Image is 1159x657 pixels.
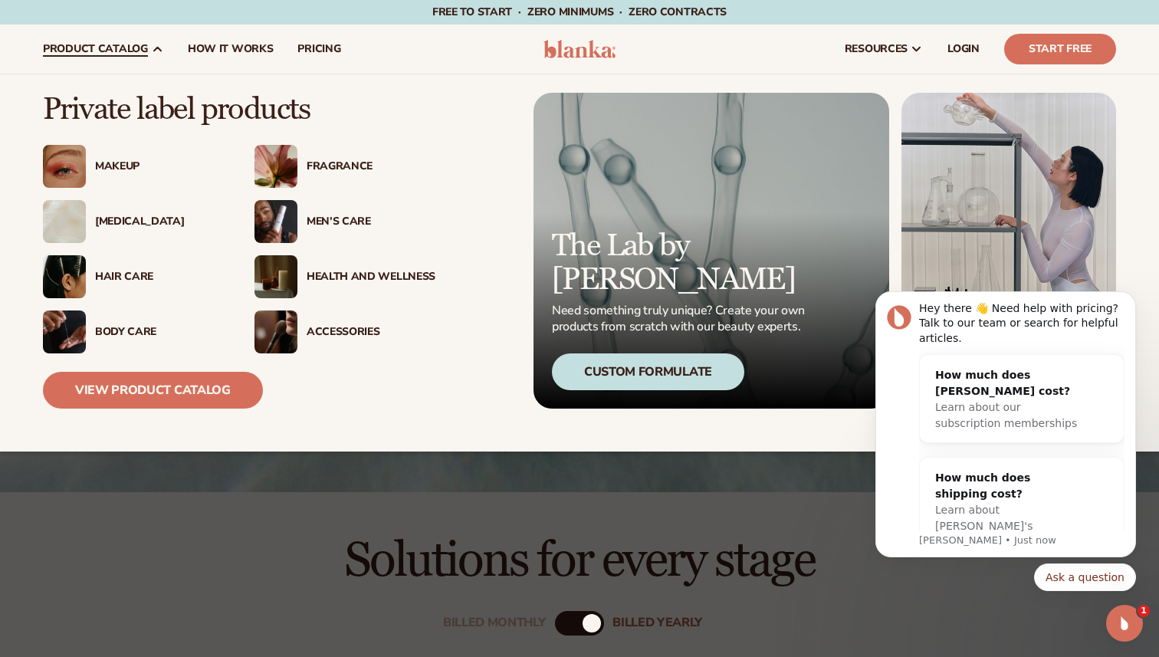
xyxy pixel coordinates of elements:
[43,200,224,243] a: Cream moisturizer swatch. [MEDICAL_DATA]
[176,25,286,74] a: How It Works
[254,145,297,188] img: Pink blooming flower.
[307,271,435,284] div: Health And Wellness
[95,271,224,284] div: Hair Care
[947,43,980,55] span: LOGIN
[254,200,297,243] img: Male holding moisturizer bottle.
[254,145,435,188] a: Pink blooming flower. Fragrance
[832,25,935,74] a: resources
[95,215,224,228] div: [MEDICAL_DATA]
[43,372,263,409] a: View Product Catalog
[254,310,297,353] img: Female with makeup brush.
[254,255,297,298] img: Candles and incense on table.
[297,43,340,55] span: pricing
[543,40,616,58] img: logo
[1004,34,1116,64] a: Start Free
[443,616,546,631] div: Billed Monthly
[43,255,224,298] a: Female hair pulled back with clips. Hair Care
[307,326,435,339] div: Accessories
[43,310,224,353] a: Male hand applying moisturizer. Body Care
[43,93,435,126] p: Private label products
[43,200,86,243] img: Cream moisturizer swatch.
[254,310,435,353] a: Female with makeup brush. Accessories
[188,43,274,55] span: How It Works
[43,145,86,188] img: Female with glitter eye makeup.
[552,303,809,335] p: Need something truly unique? Create your own products from scratch with our beauty experts.
[552,229,809,297] p: The Lab by [PERSON_NAME]
[43,43,148,55] span: product catalog
[612,616,702,631] div: billed Yearly
[534,93,889,409] a: Microscopic product formula. The Lab by [PERSON_NAME] Need something truly unique? Create your ow...
[95,326,224,339] div: Body Care
[901,93,1116,409] img: Female in lab with equipment.
[852,241,1159,616] iframe: Intercom notifications message
[552,353,744,390] div: Custom Formulate
[43,255,86,298] img: Female hair pulled back with clips.
[43,145,224,188] a: Female with glitter eye makeup. Makeup
[307,160,435,173] div: Fragrance
[1138,605,1150,617] span: 1
[432,5,727,19] span: Free to start · ZERO minimums · ZERO contracts
[95,160,224,173] div: Makeup
[31,25,176,74] a: product catalog
[307,215,435,228] div: Men’s Care
[254,255,435,298] a: Candles and incense on table. Health And Wellness
[43,310,86,353] img: Male hand applying moisturizer.
[254,200,435,243] a: Male holding moisturizer bottle. Men’s Care
[935,25,992,74] a: LOGIN
[285,25,353,74] a: pricing
[1106,605,1143,642] iframe: Intercom live chat
[845,43,908,55] span: resources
